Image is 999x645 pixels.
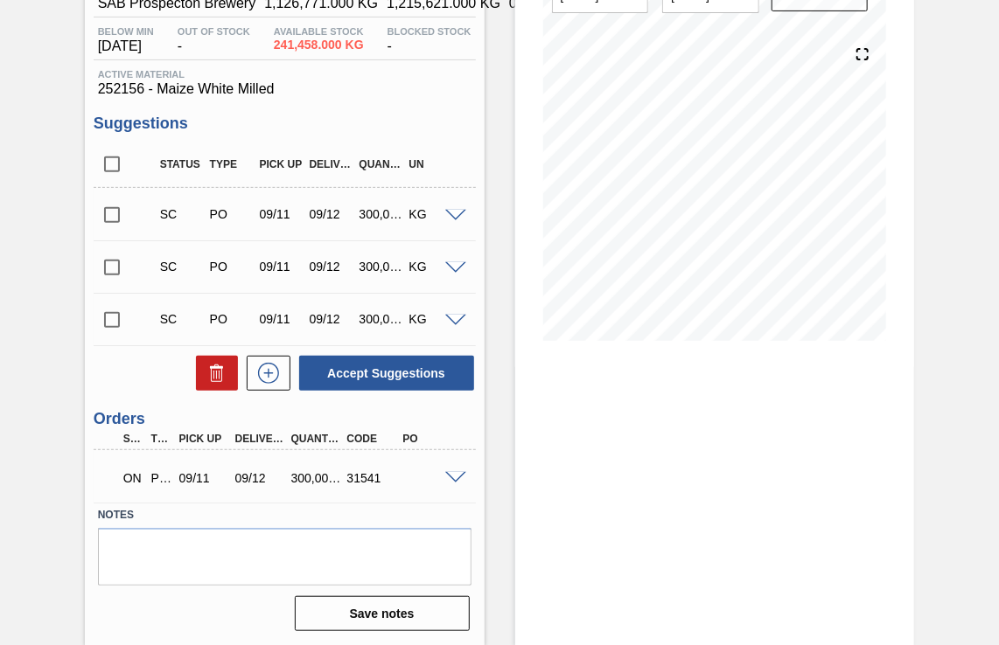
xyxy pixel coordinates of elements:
span: 241,458.000 KG [274,38,364,52]
div: Type [147,433,172,445]
div: Suggestion Created [156,207,207,221]
div: KG [404,260,456,274]
div: Negotiating Order [119,459,144,497]
button: Accept Suggestions [299,356,474,391]
div: Type [206,158,257,170]
div: Purchase order [206,260,257,274]
div: Delivery [305,158,357,170]
label: Notes [98,503,472,528]
button: Save notes [295,596,470,631]
div: UN [404,158,456,170]
div: Delivery [231,433,290,445]
div: 31541 [343,471,402,485]
span: Active Material [98,69,472,80]
div: Code [343,433,402,445]
div: Step [119,433,144,445]
div: Purchase order [147,471,172,485]
div: - [383,26,476,54]
div: Pick up [255,158,307,170]
span: Available Stock [274,26,364,37]
div: Delete Suggestions [187,356,238,391]
div: 09/11/2025 [255,260,307,274]
div: 09/12/2025 [305,207,357,221]
div: New suggestion [238,356,290,391]
div: 09/11/2025 [175,471,234,485]
div: KG [404,312,456,326]
div: 09/12/2025 [305,312,357,326]
span: 252156 - Maize White Milled [98,81,472,97]
div: Status [156,158,207,170]
div: 300,000.000 [355,207,407,221]
div: Suggestion Created [156,260,207,274]
div: 09/11/2025 [255,207,307,221]
div: Quantity [355,158,407,170]
div: 300,000.000 [287,471,346,485]
span: Blocked Stock [388,26,472,37]
div: Purchase order [206,312,257,326]
div: 09/11/2025 [255,312,307,326]
div: Accept Suggestions [290,354,476,392]
div: Pick up [175,433,234,445]
div: 300,000.000 [355,312,407,326]
span: Out Of Stock [178,26,250,37]
div: Quantity [287,433,346,445]
div: 300,000.000 [355,260,407,274]
span: Below Min [98,26,154,37]
div: KG [404,207,456,221]
div: 09/12/2025 [305,260,357,274]
span: [DATE] [98,38,154,54]
p: ON [123,471,140,485]
div: PO [398,433,458,445]
div: Purchase order [206,207,257,221]
div: 09/12/2025 [231,471,290,485]
h3: Suggestions [94,114,476,133]
div: - [173,26,255,54]
div: Suggestion Created [156,312,207,326]
h3: Orders [94,410,476,428]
